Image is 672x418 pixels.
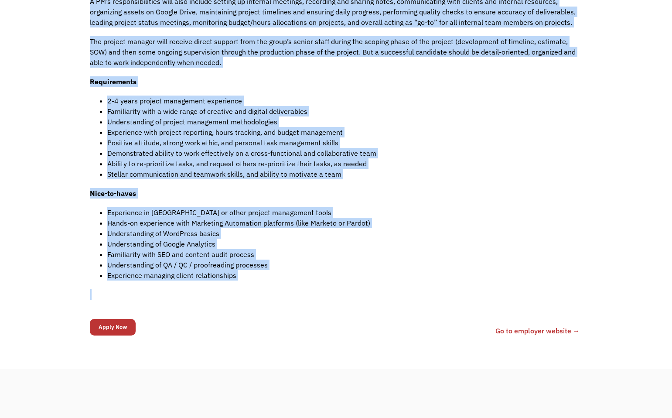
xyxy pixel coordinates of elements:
span: Understanding of Google Analytics [107,240,215,248]
span: Ability to re-prioritize tasks, and request others re-prioritize their tasks, as needed [107,159,367,168]
input: Apply Now [90,319,136,336]
span: The project manager will receive direct support from the group’s senior staff during the scoping ... [90,37,576,67]
span: Understanding of project management methodologies [107,117,277,126]
span: Familiarity with a wide range of creative and digital deliverables [107,107,307,116]
a: Go to employer website → [495,325,580,336]
span: Hands-on experience with Marketing Automation platforms (like Marketo or Pardot) [107,219,370,227]
span: Experience with project reporting, hours tracking, and budget management [107,128,343,137]
span: Understanding of QA / QC / proofreading processes [107,260,268,269]
span: Stellar communication and teamwork skills, and ability to motivate a team [107,170,341,178]
span: Experience in [GEOGRAPHIC_DATA] or other project management tools [107,208,331,217]
strong: Requirements [90,77,136,86]
form: Email Form [90,317,136,338]
strong: Nice-to-haves [90,189,136,198]
span: Understanding of WordPress basics [107,229,219,238]
span: 2-4 years project management experience [107,96,242,105]
span: Familiarity with SEO and content audit process [107,250,254,259]
span: Positive attitude, strong work ethic, and personal task management skills [107,138,338,147]
span: Experience managing client relationships [107,271,236,280]
span: Demonstrated ability to work effectively on a cross-functional and collaborative team [107,149,376,158]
